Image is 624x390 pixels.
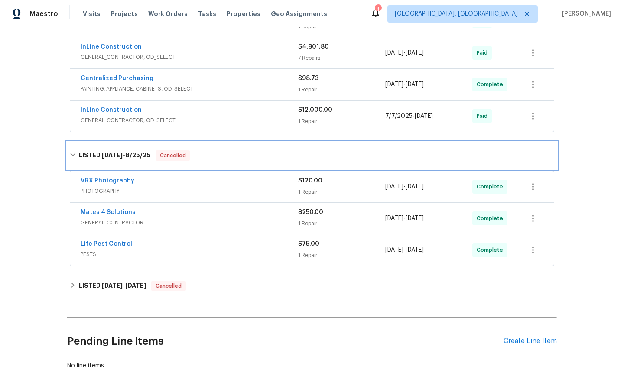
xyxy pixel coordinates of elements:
[298,75,318,81] span: $98.73
[81,116,298,125] span: GENERAL_CONTRACTOR, OD_SELECT
[385,184,403,190] span: [DATE]
[385,247,403,253] span: [DATE]
[385,49,424,57] span: -
[81,187,298,195] span: PHOTOGRAPHY
[81,84,298,93] span: PAINTING, APPLIANCE, CABINETS, OD_SELECT
[477,49,491,57] span: Paid
[298,178,322,184] span: $120.00
[298,117,385,126] div: 1 Repair
[81,250,298,259] span: PESTS
[298,85,385,94] div: 1 Repair
[227,10,260,18] span: Properties
[67,361,557,370] div: No line items.
[385,112,433,120] span: -
[79,281,146,291] h6: LISTED
[385,50,403,56] span: [DATE]
[504,337,557,345] div: Create Line Item
[395,10,518,18] span: [GEOGRAPHIC_DATA], [GEOGRAPHIC_DATA]
[111,10,138,18] span: Projects
[477,80,507,89] span: Complete
[406,184,424,190] span: [DATE]
[298,188,385,196] div: 1 Repair
[67,321,504,361] h2: Pending Line Items
[81,178,134,184] a: VRX Photography
[152,282,185,290] span: Cancelled
[29,10,58,18] span: Maestro
[102,283,123,289] span: [DATE]
[375,5,381,14] div: 1
[477,246,507,254] span: Complete
[102,152,150,158] span: -
[271,10,327,18] span: Geo Assignments
[559,10,611,18] span: [PERSON_NAME]
[81,44,142,50] a: InLine Construction
[406,247,424,253] span: [DATE]
[125,152,150,158] span: 8/25/25
[406,215,424,221] span: [DATE]
[298,44,329,50] span: $4,801.80
[415,113,433,119] span: [DATE]
[385,80,424,89] span: -
[81,241,132,247] a: Life Pest Control
[67,142,557,169] div: LISTED [DATE]-8/25/25Cancelled
[406,50,424,56] span: [DATE]
[298,241,319,247] span: $75.00
[81,53,298,62] span: GENERAL_CONTRACTOR, OD_SELECT
[385,113,413,119] span: 7/7/2025
[298,107,332,113] span: $12,000.00
[81,218,298,227] span: GENERAL_CONTRACTOR
[79,150,150,161] h6: LISTED
[67,276,557,296] div: LISTED [DATE]-[DATE]Cancelled
[406,81,424,88] span: [DATE]
[148,10,188,18] span: Work Orders
[102,152,123,158] span: [DATE]
[102,283,146,289] span: -
[81,107,142,113] a: InLine Construction
[298,219,385,228] div: 1 Repair
[385,246,424,254] span: -
[198,11,216,17] span: Tasks
[298,54,385,62] div: 7 Repairs
[125,283,146,289] span: [DATE]
[385,214,424,223] span: -
[298,251,385,260] div: 1 Repair
[477,112,491,120] span: Paid
[385,215,403,221] span: [DATE]
[298,209,323,215] span: $250.00
[477,214,507,223] span: Complete
[385,182,424,191] span: -
[156,151,189,160] span: Cancelled
[477,182,507,191] span: Complete
[81,209,136,215] a: Mates 4 Solutions
[81,75,153,81] a: Centralized Purchasing
[385,81,403,88] span: [DATE]
[83,10,101,18] span: Visits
